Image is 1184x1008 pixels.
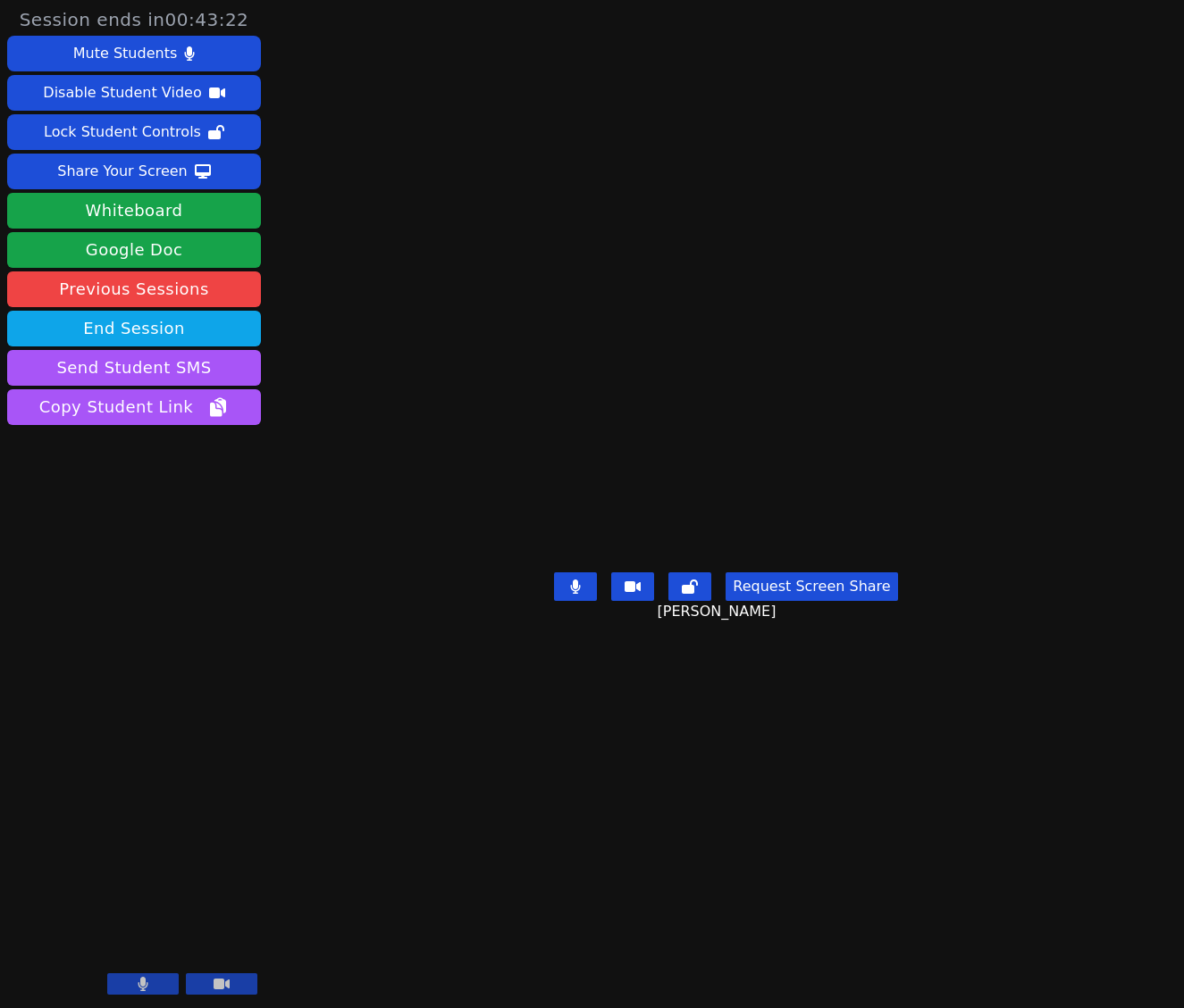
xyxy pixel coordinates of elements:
button: Request Screen Share [726,572,897,601]
a: Google Doc [7,232,261,268]
div: Lock Student Controls [44,118,201,146]
a: Previous Sessions [7,271,261,307]
span: Session ends in [20,7,249,32]
div: Mute Students [73,39,177,68]
button: Whiteboard [7,193,261,229]
button: Disable Student Video [7,75,261,111]
button: Send Student SMS [7,350,261,386]
button: End Session [7,311,261,346]
div: Disable Student Video [43,79,201,107]
span: [PERSON_NAME] [657,601,780,622]
div: Share Your Screen [57,157,188,186]
button: Lock Student Controls [7,114,261,150]
button: Share Your Screen [7,154,261,189]
time: 00:43:22 [165,9,249,30]
span: Copy Student Link [39,395,229,420]
button: Mute Students [7,36,261,71]
button: Copy Student Link [7,389,261,425]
